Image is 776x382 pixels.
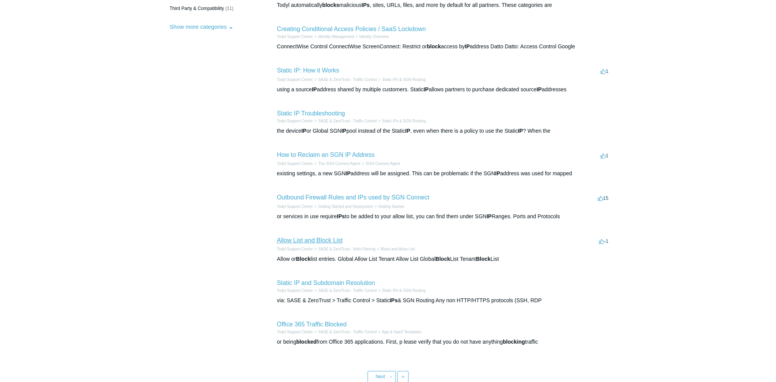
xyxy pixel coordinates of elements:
[277,118,313,124] li: Todyl Support Center
[277,212,610,221] div: or services in use require to be added to your allow list, you can find them under SGN Ranges. Po...
[313,329,377,335] li: SASE & ZeroTrust - Traffic Control
[313,204,373,209] li: Getting Started and Deployment
[277,204,313,209] a: Todyl Support Center
[382,119,425,123] a: Static IPs & SGN Routing
[600,68,608,74] span: 1
[390,374,392,379] span: ›
[318,119,377,123] a: SASE & ZeroTrust - Traffic Control
[277,110,345,117] a: Static IP Troubleshooting
[277,26,426,32] a: Creating Conditional Access Policies / SaaS Lockdown
[313,288,377,293] li: SASE & ZeroTrust - Traffic Control
[376,246,415,252] li: Block and Allow List
[170,6,224,11] span: Third Party & Compatibility
[277,194,430,201] a: Outbound Firewall Rules and IPs used by SGN Connect
[402,374,404,379] span: »
[503,339,525,345] em: blocking
[518,128,523,134] em: IP
[277,127,610,135] div: the device or Global SGN pool instead of the Static , even when there is a policy to use the Stat...
[277,280,375,286] a: Static IP and Subdomain Resolution
[405,128,410,134] em: IP
[277,247,313,251] a: Todyl Support Center
[277,43,610,51] div: ConnectWise Control ConnectWise ScreenConnect: Restrict or access by address Datto Datto: Access ...
[337,213,345,219] em: IPs
[373,204,404,209] li: Getting Started
[225,6,233,11] span: (11)
[381,247,415,251] a: Block and Allow List
[377,288,425,293] li: Static IPs & SGN Routing
[277,288,313,293] li: Todyl Support Center
[277,296,610,305] div: via: SASE & ZeroTrust > Traffic Control > Static & SGN Routing Any non HTTP/HTTPS protocols (SSH,...
[360,161,400,166] li: SGN Connect Agent
[354,34,389,40] li: Identity Overview
[599,238,609,244] span: -1
[301,128,306,134] em: IP
[312,86,317,92] em: IP
[382,330,422,334] a: App & SaaS Templates
[318,77,377,82] a: SASE & ZeroTrust - Traffic Control
[277,35,313,39] a: Todyl Support Center
[277,151,375,158] a: How to Reclaim an SGN IP Address
[376,374,385,379] span: Next
[345,170,350,176] em: IP
[277,170,610,178] div: existing settings, a new SGN address will be assigned. This can be problematic if the SGN address...
[277,86,610,94] div: using a source address shared by multiple customers. Static allows partners to purchase dedicated...
[277,246,313,252] li: Todyl Support Center
[318,288,377,293] a: SASE & ZeroTrust - Traffic Control
[296,256,310,262] em: Block
[359,35,389,39] a: Identity Overview
[600,153,608,158] span: 1
[390,297,398,303] em: IPs
[277,288,313,293] a: Todyl Support Center
[313,161,360,166] li: The SGN Connect Agent
[277,204,313,209] li: Todyl Support Center
[277,321,347,328] a: Office 365 Traffic Blocked
[318,204,373,209] a: Getting Started and Deployment
[598,195,608,201] span: 15
[296,339,317,345] em: blocked
[277,255,610,263] div: Allow or list entries. Global Allow List Tenant Allow List Global List Tenant List
[382,77,425,82] a: Static IPs & SGN Routing
[277,77,313,82] a: Todyl Support Center
[277,161,313,166] a: Todyl Support Center
[318,161,360,166] a: The SGN Connect Agent
[166,20,237,34] button: Show more categories
[536,86,541,92] em: IP
[318,247,376,251] a: SASE & ZeroTrust - Web Filtering
[313,246,375,252] li: SASE & ZeroTrust - Web Filtering
[277,67,339,74] a: Static IP: How it Works
[366,161,400,166] a: SGN Connect Agent
[318,35,354,39] a: Identity Management
[313,77,377,82] li: SASE & ZeroTrust - Traffic Control
[318,330,377,334] a: SASE & ZeroTrust - Traffic Control
[382,288,425,293] a: Static IPs & SGN Routing
[427,43,441,49] em: block
[495,170,500,176] em: IP
[476,256,491,262] em: Block
[277,237,343,244] a: Allow List and Block List
[277,119,313,123] a: Todyl Support Center
[465,43,470,49] em: IP
[277,330,313,334] a: Todyl Support Center
[487,213,492,219] em: IP
[277,1,610,9] div: Todyl automatically malicious , sites, URLs, files, and more by default for all partners. These c...
[313,34,354,40] li: Identity Management
[378,204,404,209] a: Getting Started
[166,1,255,16] a: Third Party & Compatibility (11)
[377,118,425,124] li: Static IPs & SGN Routing
[322,2,339,8] em: blocks
[362,2,370,8] em: IPs
[341,128,346,134] em: IP
[377,329,422,335] li: App & SaaS Templates
[277,329,313,335] li: Todyl Support Center
[277,338,610,346] div: or being from Office 365 applications. First, p lease verify that you do not have anything traffic
[313,118,377,124] li: SASE & ZeroTrust - Traffic Control
[423,86,428,92] em: IP
[377,77,425,82] li: Static IPs & SGN Routing
[435,256,450,262] em: Block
